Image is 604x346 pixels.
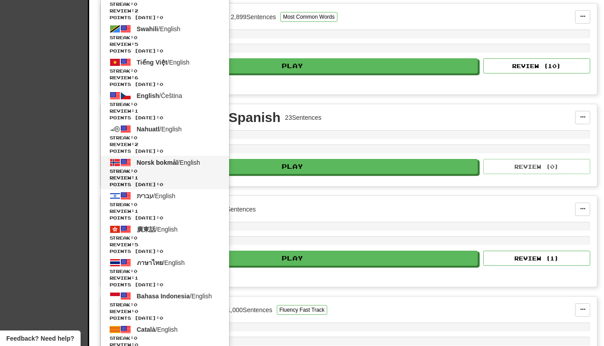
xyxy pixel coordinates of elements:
[110,108,220,114] span: Review: 1
[101,89,229,122] a: English/ČeštinaStreak:0 Review:1Points [DATE]:0
[110,308,220,315] span: Review: 0
[101,256,229,289] a: ภาษาไทย/EnglishStreak:0 Review:1Points [DATE]:0
[134,235,137,240] span: 0
[110,248,220,255] span: Points [DATE]: 0
[137,293,212,300] span: / English
[6,334,74,343] span: Open feedback widget
[137,159,178,166] span: Norsk bokmål
[483,159,590,174] button: Review (0)
[110,8,220,14] span: Review: 2
[137,226,156,233] span: 廣東話
[134,135,137,140] span: 0
[107,58,478,73] button: Play
[137,92,182,99] span: / Čeština
[137,59,168,66] span: Tiếng Việt
[110,241,220,248] span: Review: 5
[134,269,137,274] span: 0
[137,259,185,266] span: / English
[231,12,276,21] div: 2,899 Sentences
[137,159,200,166] span: / English
[110,101,220,108] span: Streak:
[137,192,153,199] span: עברית
[110,235,220,241] span: Streak:
[101,223,229,256] a: 廣東話/EnglishStreak:0 Review:5Points [DATE]:0
[110,41,220,48] span: Review: 5
[110,335,220,342] span: Streak:
[110,48,220,54] span: Points [DATE]: 0
[110,1,220,8] span: Streak:
[101,56,229,89] a: Tiếng Việt/EnglishStreak:0 Review:6Points [DATE]:0
[137,126,160,133] span: Nahuatl
[101,22,229,56] a: Swahili/EnglishStreak:0 Review:5Points [DATE]:0
[101,156,229,189] a: Norsk bokmål/EnglishStreak:0 Review:1Points [DATE]:0
[101,289,229,323] a: Bahasa Indonesia/EnglishStreak:0 Review:0Points [DATE]:0
[134,302,137,307] span: 0
[137,59,190,66] span: / English
[110,74,220,81] span: Review: 6
[137,92,160,99] span: English
[134,168,137,174] span: 0
[110,141,220,148] span: Review: 2
[110,181,220,188] span: Points [DATE]: 0
[110,175,220,181] span: Review: 1
[134,335,137,341] span: 0
[137,326,156,333] span: Català
[483,58,590,73] button: Review (10)
[137,326,178,333] span: / English
[137,192,176,199] span: / English
[110,268,220,275] span: Streak:
[107,159,478,174] button: Play
[110,301,220,308] span: Streak:
[110,14,220,21] span: Points [DATE]: 0
[110,34,220,41] span: Streak:
[137,293,190,300] span: Bahasa Indonesia
[110,281,220,288] span: Points [DATE]: 0
[137,259,163,266] span: ภาษาไทย
[280,12,337,22] button: Most Common Words
[110,134,220,141] span: Streak:
[110,114,220,121] span: Points [DATE]: 0
[101,122,229,156] a: Nahuatl/EnglishStreak:0 Review:2Points [DATE]:0
[110,275,220,281] span: Review: 1
[227,305,272,314] div: 1,000 Sentences
[137,25,158,33] span: Swahili
[110,68,220,74] span: Streak:
[137,25,181,33] span: / English
[101,189,229,223] a: עברית/EnglishStreak:0 Review:1Points [DATE]:0
[110,201,220,208] span: Streak:
[277,305,327,315] button: Fluency Fast Track
[110,168,220,175] span: Streak:
[110,215,220,221] span: Points [DATE]: 0
[110,81,220,88] span: Points [DATE]: 0
[134,1,137,7] span: 0
[110,148,220,155] span: Points [DATE]: 0
[134,202,137,207] span: 0
[110,208,220,215] span: Review: 1
[134,102,137,107] span: 0
[110,315,220,322] span: Points [DATE]: 0
[483,251,590,266] button: Review (1)
[134,68,137,73] span: 0
[137,126,182,133] span: / English
[134,35,137,40] span: 0
[216,205,256,214] div: 143 Sentences
[285,113,321,122] div: 23 Sentences
[107,251,478,266] button: Play
[137,226,178,233] span: / English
